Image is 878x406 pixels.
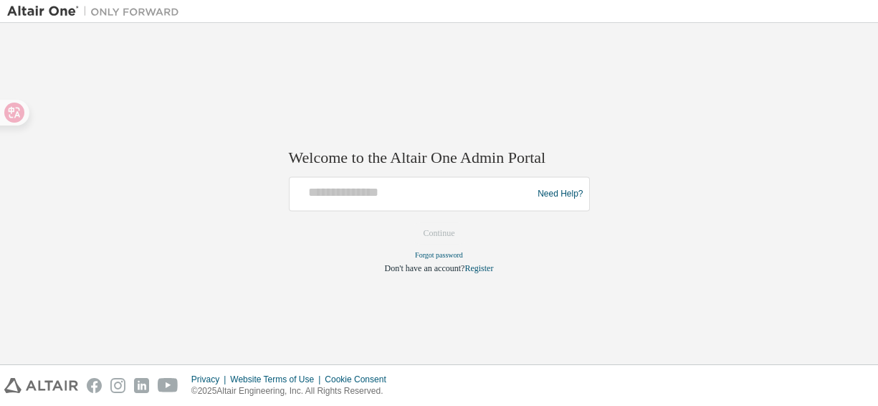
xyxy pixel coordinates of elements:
[110,378,125,393] img: instagram.svg
[191,374,230,385] div: Privacy
[464,264,493,274] a: Register
[415,252,463,260] a: Forgot password
[385,264,465,274] span: Don't have an account?
[7,4,186,19] img: Altair One
[191,385,395,397] p: © 2025 Altair Engineering, Inc. All Rights Reserved.
[230,374,325,385] div: Website Terms of Use
[538,194,583,194] a: Need Help?
[4,378,78,393] img: altair_logo.svg
[158,378,178,393] img: youtube.svg
[87,378,102,393] img: facebook.svg
[325,374,394,385] div: Cookie Consent
[289,148,590,168] h2: Welcome to the Altair One Admin Portal
[134,378,149,393] img: linkedin.svg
